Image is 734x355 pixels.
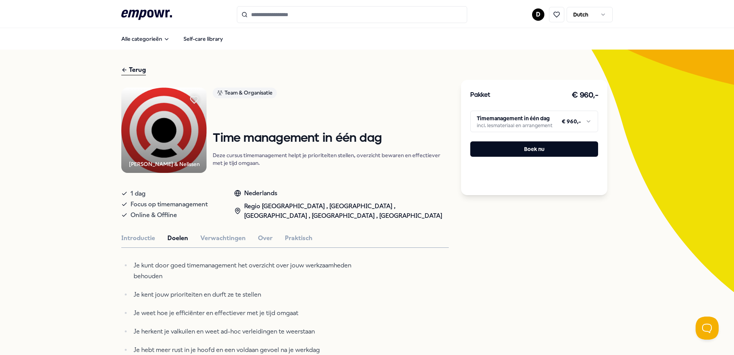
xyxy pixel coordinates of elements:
nav: Main [115,31,229,46]
span: Focus op timemanagement [131,199,208,210]
div: Regio [GEOGRAPHIC_DATA] , [GEOGRAPHIC_DATA] , [GEOGRAPHIC_DATA] , [GEOGRAPHIC_DATA] , [GEOGRAPHIC... [234,201,449,221]
div: Team & Organisatie [213,88,277,98]
button: Alle categorieën [115,31,176,46]
p: Je weet hoe je efficiënter en effectiever met je tijd omgaat [134,308,371,319]
button: Boek nu [470,141,598,157]
button: Praktisch [285,233,312,243]
div: [PERSON_NAME] & Nelissen [129,160,200,168]
p: Je kunt door goed timemanagement het overzicht over jouw werkzaamheden behouden [134,260,371,282]
input: Search for products, categories or subcategories [237,6,467,23]
button: Doelen [167,233,188,243]
iframe: Help Scout Beacon - Open [696,317,719,340]
h3: € 960,- [572,89,598,101]
button: Verwachtingen [200,233,246,243]
button: Over [258,233,273,243]
button: D [532,8,544,21]
img: Product Image [121,88,207,173]
a: Team & Organisatie [213,88,449,101]
div: Nederlands [234,188,449,198]
p: Je kent jouw prioriteiten en durft ze te stellen [134,289,371,300]
p: Deze cursus timemanagement helpt je prioriteiten stellen, overzicht bewaren en effectiever met je... [213,151,449,167]
button: Introductie [121,233,155,243]
p: Je herkent je valkuilen en weet ad-hoc verleidingen te weerstaan [134,326,371,337]
span: Online & Offline [131,210,177,221]
div: Terug [121,65,146,75]
h3: Pakket [470,90,490,100]
a: Self-care library [177,31,229,46]
h1: Time management in één dag [213,132,449,145]
span: 1 dag [131,188,145,199]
